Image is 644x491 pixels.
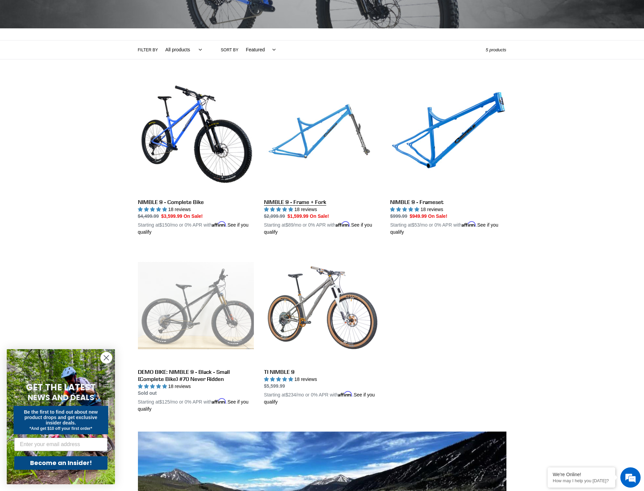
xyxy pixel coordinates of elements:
p: How may I help you today? [553,478,610,483]
span: Be the first to find out about new product drops and get exclusive insider deals. [24,409,98,425]
span: *And get $10 off your first order* [29,426,92,431]
button: Close dialog [100,352,112,364]
span: GET THE LATEST [26,381,96,393]
span: NEWS AND DEALS [28,392,94,403]
div: We're Online! [553,472,610,477]
label: Sort by [221,47,238,53]
span: 5 products [486,47,506,52]
input: Enter your email address [14,438,108,451]
button: Become an Insider! [14,456,108,470]
label: Filter by [138,47,158,53]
